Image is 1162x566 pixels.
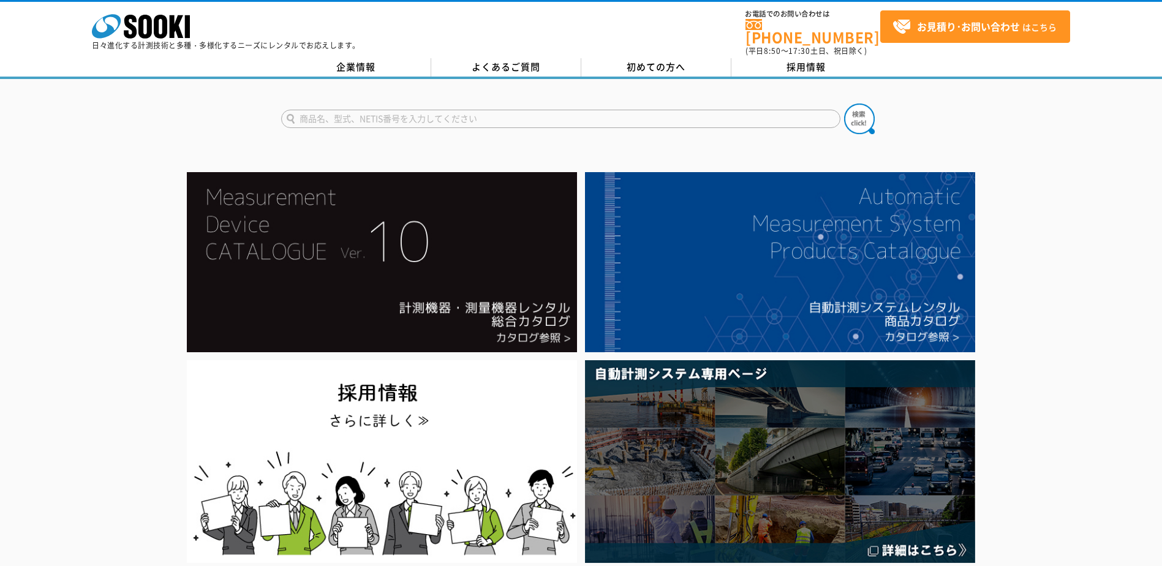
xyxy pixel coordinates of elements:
span: はこちら [892,18,1057,36]
img: SOOKI recruit [187,360,577,563]
span: (平日 ～ 土日、祝日除く) [745,45,867,56]
a: 企業情報 [281,58,431,77]
input: 商品名、型式、NETIS番号を入力してください [281,110,840,128]
a: お見積り･お問い合わせはこちら [880,10,1070,43]
a: 初めての方へ [581,58,731,77]
img: 自動計測システムカタログ [585,172,975,352]
img: Catalog Ver10 [187,172,577,352]
span: 8:50 [764,45,781,56]
strong: お見積り･お問い合わせ [917,19,1020,34]
span: お電話でのお問い合わせは [745,10,880,18]
img: 自動計測システム専用ページ [585,360,975,563]
a: 採用情報 [731,58,881,77]
img: btn_search.png [844,104,875,134]
a: よくあるご質問 [431,58,581,77]
span: 初めての方へ [627,60,685,74]
p: 日々進化する計測技術と多種・多様化するニーズにレンタルでお応えします。 [92,42,360,49]
span: 17:30 [788,45,810,56]
a: [PHONE_NUMBER] [745,19,880,44]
